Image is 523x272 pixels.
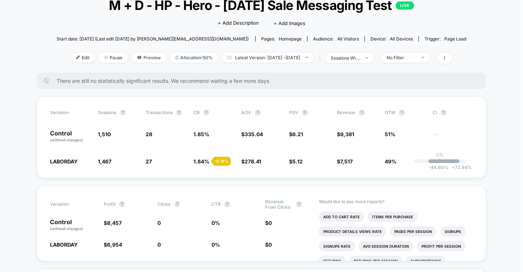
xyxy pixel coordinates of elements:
span: Transactions [146,110,172,115]
span: $ [104,241,122,248]
span: 1.85 % [193,131,209,137]
li: Items Per Purchase [368,212,417,222]
span: Clicks [158,201,171,207]
span: Profit [104,201,115,207]
span: OTW [385,110,425,116]
li: Signups Rate [319,241,355,251]
span: 1,510 [98,131,111,137]
button: ? [441,110,446,116]
button: ? [203,110,209,116]
img: calendar [227,56,231,59]
button: ? [302,110,308,116]
span: 0 % [211,220,220,226]
span: Variation [50,110,90,116]
span: 0 [158,220,161,226]
span: CR [193,110,200,115]
li: Subscriptions [406,256,446,266]
span: 8,457 [107,220,122,226]
span: (without changes) [50,138,83,142]
span: 27 [146,158,152,165]
span: -44.60 % [428,165,448,170]
button: ? [224,201,230,207]
span: Edit [71,53,95,63]
span: Revenue [337,110,355,115]
span: 72.94 % [448,165,472,170]
span: LABORDAY [50,241,78,248]
div: Trigger: [424,36,466,42]
span: $ [289,131,303,137]
p: LIVE [396,1,414,10]
span: Sessions [98,110,116,115]
span: LABORDAY [50,158,78,165]
span: Variation [50,199,90,210]
span: Pause [99,53,128,63]
img: end [306,57,308,58]
span: $ [241,158,261,165]
span: all devices [390,36,413,42]
p: Control [50,130,90,143]
span: CI [433,110,473,116]
span: homepage [279,36,302,42]
span: 0 [158,241,161,248]
button: ? [176,110,182,116]
div: Audience: [313,36,359,42]
li: Avg Session Duration [359,241,413,251]
button: ? [399,110,405,116]
li: Returns [319,256,346,266]
span: Start date: [DATE] (Last edit [DATE] by [PERSON_NAME][EMAIL_ADDRESS][DOMAIN_NAME]) [57,36,249,42]
span: 51% [385,131,395,137]
span: 9,381 [340,131,354,137]
p: Would like to see more reports? [319,199,473,204]
img: edit [76,56,80,59]
span: --- [433,132,473,143]
span: 1.84 % [193,158,209,165]
span: 5.12 [292,158,303,165]
span: 0 % [211,241,220,248]
img: end [421,57,424,58]
span: 1,467 [98,158,111,165]
div: - 0.74 % [213,157,231,166]
span: $ [104,220,122,226]
span: PSV [289,110,298,115]
span: Device: [364,36,419,42]
li: Pages Per Session [390,226,437,237]
span: $ [337,131,354,137]
span: 278.41 [245,158,261,165]
div: Pages: [261,36,302,42]
button: ? [255,110,261,116]
span: Preview [132,53,166,63]
button: ? [119,201,125,207]
span: $ [265,220,272,226]
button: ? [174,201,180,207]
li: Signups [440,226,466,237]
div: No Filter [387,55,416,60]
img: rebalance [175,56,178,60]
span: $ [289,158,303,165]
span: 0 [268,220,272,226]
img: end [366,57,368,59]
li: Returns Per Session [349,256,402,266]
span: There are still no statistically significant results. We recommend waiting a few more days [57,78,472,84]
div: sessions with impression [331,55,360,61]
p: | [439,158,441,163]
span: 7,517 [340,158,353,165]
li: Add To Cart Rate [319,212,364,222]
span: Page Load [444,36,466,42]
span: 6.21 [292,131,303,137]
span: 6,954 [107,241,122,248]
span: 49% [385,158,396,165]
span: $ [337,158,353,165]
span: + [452,165,455,170]
span: 0 [268,241,272,248]
li: Product Details Views Rate [319,226,386,237]
span: Revenue From Clicks [265,199,292,210]
span: + Add Images [274,20,305,26]
span: All Visitors [337,36,359,42]
li: Profit Per Session [417,241,466,251]
img: end [104,56,108,59]
span: + Add Description [218,20,259,27]
button: ? [120,110,126,116]
span: $ [241,131,263,137]
p: 0% [436,152,444,158]
p: Control [50,219,96,232]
